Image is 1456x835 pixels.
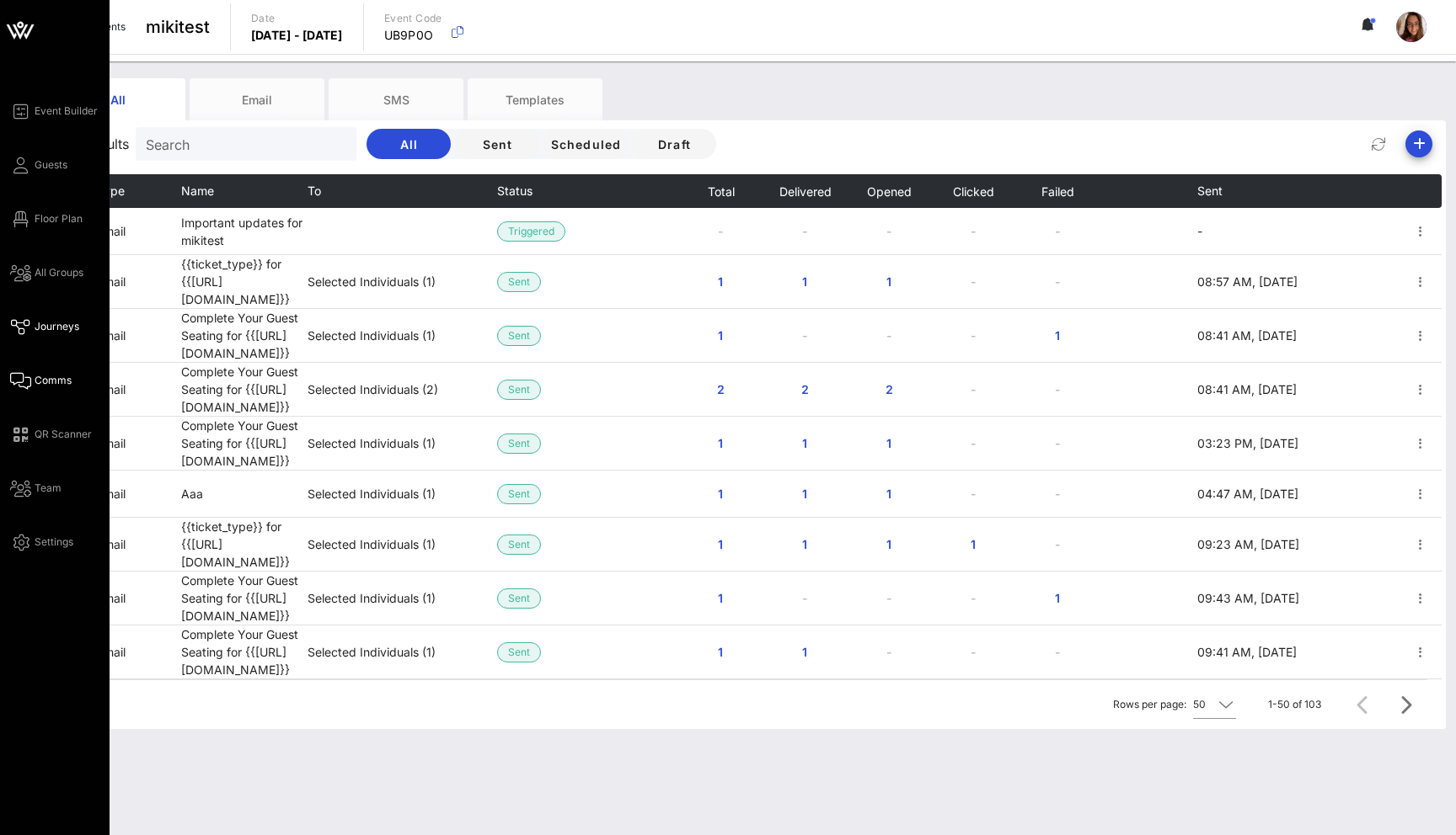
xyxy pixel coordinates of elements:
span: All Groups [35,265,83,280]
th: Type [97,174,181,208]
button: Draft [632,129,716,159]
td: Selected Individuals (1) [308,255,497,309]
span: Sent [508,485,530,503]
td: email [97,625,181,679]
span: Sent [1197,183,1223,198]
span: QR Scanner [35,427,92,442]
th: Sent [1197,174,1303,208]
span: Sent [508,589,530,608]
p: Date [251,10,343,27]
span: 08:57 AM, [DATE] [1197,274,1298,289]
button: Failed [1041,174,1074,208]
p: [DATE] - [DATE] [251,27,343,44]
button: 1 [1030,321,1084,351]
button: Sent [455,129,539,159]
div: 50 [1193,697,1206,712]
p: UB9P0O [384,27,442,44]
span: 1 [875,274,902,289]
button: 1 [778,428,832,459]
span: 1 [1044,591,1071,605]
span: 1 [707,487,734,501]
th: Total [678,174,763,208]
th: Name [181,174,308,208]
span: Team [35,481,62,496]
button: Delivered [779,174,832,208]
span: 1 [707,645,734,659]
a: All Groups [10,263,83,283]
span: 2 [791,382,818,396]
th: Opened [847,174,931,208]
button: 1 [862,529,916,560]
a: Comms [10,370,72,391]
button: 1 [693,479,747,509]
span: Triggered [508,222,554,241]
td: Selected Individuals (1) [308,417,497,471]
span: Name [181,183,214,198]
span: Journeys [35,319,79,334]
button: 1 [1030,583,1084,614]
td: Selected Individuals (1) [308,471,497,518]
div: Email [190,78,324,120]
span: Guests [35,157,67,173]
span: Type [97,183,125,198]
button: Scheduled [543,129,628,159]
div: SMS [329,78,463,120]
div: 50Rows per page: [1193,691,1236,718]
p: Event Code [384,10,442,27]
button: 1 [862,428,916,459]
span: 04:47 AM, [DATE] [1197,487,1298,501]
span: 08:41 AM, [DATE] [1197,382,1297,396]
button: 1 [693,583,747,614]
th: Delivered [763,174,847,208]
span: Sent [508,434,530,453]
span: Sent [468,137,526,152]
td: Complete Your Guest Seating for {{[URL][DOMAIN_NAME]}} [181,572,308,625]
span: 1 [791,537,818,551]
td: email [97,471,181,518]
button: 1 [778,479,832,509]
div: 1-50 of 103 [1268,697,1321,712]
button: 1 [693,321,747,351]
span: 1 [875,537,902,551]
span: 1 [791,487,818,501]
span: mikitest [146,14,210,40]
td: Complete Your Guest Seating for {{[URL][DOMAIN_NAME]}} [181,625,308,679]
a: Journeys [10,316,79,337]
span: 2 [875,382,902,396]
th: Clicked [931,174,1015,208]
td: Selected Individuals (1) [308,518,497,572]
td: {{ticket_type}} for {{[URL][DOMAIN_NAME]}} [181,518,308,572]
button: 1 [946,529,1000,560]
span: Event Builder [35,104,98,119]
a: QR Scanner [10,424,92,444]
button: 2 [862,375,916,405]
button: 1 [778,637,832,667]
td: Complete Your Guest Seating for {{[URL][DOMAIN_NAME]}} [181,309,308,363]
td: Selected Individuals (1) [308,625,497,679]
button: 2 [778,375,832,405]
button: 1 [693,428,747,459]
a: Settings [10,532,73,552]
a: Floor Plan [10,209,83,229]
span: 1 [875,436,902,450]
th: Failed [1015,174,1100,208]
div: All [51,78,185,120]
span: Failed [1041,184,1074,199]
span: 1 [707,274,734,289]
span: - [1197,224,1202,238]
button: 1 [778,529,832,560]
button: All [367,129,451,159]
span: 1 [707,328,734,343]
td: email [97,363,181,417]
span: 09:41 AM, [DATE] [1197,645,1297,659]
td: Important updates for mikitest [181,208,308,255]
td: Selected Individuals (1) [308,309,497,363]
button: Next page [1390,689,1421,720]
a: Team [10,478,62,498]
span: 03:23 PM, [DATE] [1197,436,1298,450]
button: 1 [693,267,747,297]
a: Event Builder [10,101,98,121]
span: Sent [508,327,530,345]
td: Complete Your Guest Seating for {{[URL][DOMAIN_NAME]}} [181,363,308,417]
span: 09:43 AM, [DATE] [1197,591,1299,605]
